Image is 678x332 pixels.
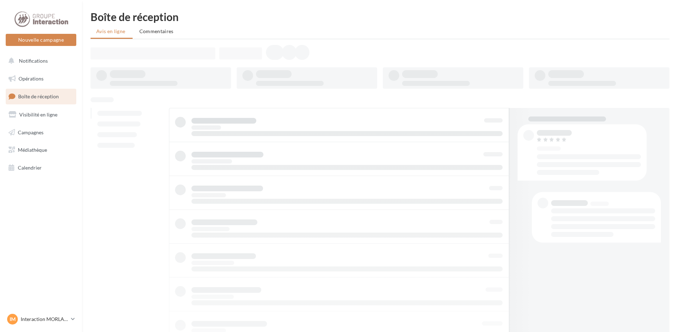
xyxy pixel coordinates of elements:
[18,165,42,171] span: Calendrier
[19,111,57,118] span: Visibilité en ligne
[6,312,76,326] a: IM Interaction MORLAIX
[4,125,78,140] a: Campagnes
[19,58,48,64] span: Notifications
[21,316,68,323] p: Interaction MORLAIX
[18,147,47,153] span: Médiathèque
[19,76,43,82] span: Opérations
[139,28,174,34] span: Commentaires
[4,89,78,104] a: Boîte de réception
[4,53,75,68] button: Notifications
[18,93,59,99] span: Boîte de réception
[6,34,76,46] button: Nouvelle campagne
[4,71,78,86] a: Opérations
[10,316,16,323] span: IM
[4,160,78,175] a: Calendrier
[4,107,78,122] a: Visibilité en ligne
[18,129,43,135] span: Campagnes
[4,142,78,157] a: Médiathèque
[91,11,669,22] div: Boîte de réception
